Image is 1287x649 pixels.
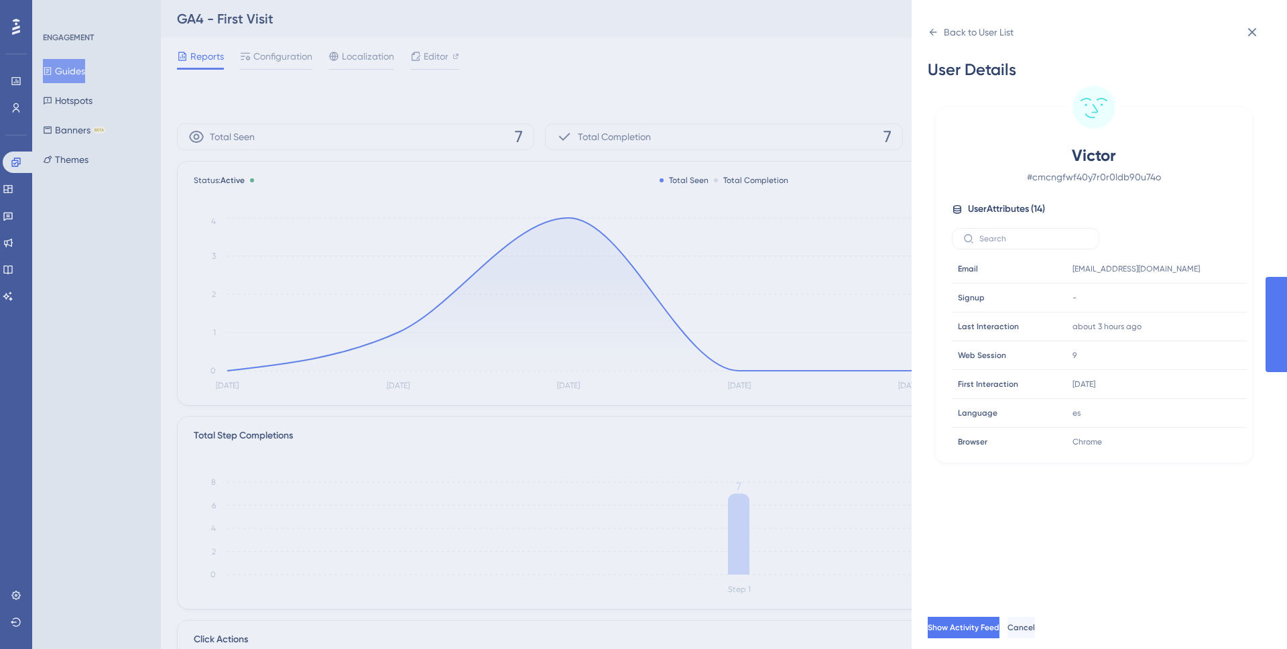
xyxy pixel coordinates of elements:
div: Back to User List [944,24,1014,40]
span: Show Activity Feed [928,622,999,633]
span: Last Interaction [958,321,1019,332]
span: Cancel [1007,622,1035,633]
span: First Interaction [958,379,1018,390]
time: about 3 hours ago [1072,322,1142,331]
time: [DATE] [1072,379,1095,389]
span: Chrome [1072,436,1102,447]
span: Email [958,263,978,274]
button: Show Activity Feed [928,617,999,638]
span: [EMAIL_ADDRESS][DOMAIN_NAME] [1072,263,1200,274]
div: User Details [928,59,1260,80]
span: Language [958,408,997,418]
span: es [1072,408,1081,418]
span: User Attributes ( 14 ) [968,201,1045,217]
span: Web Session [958,350,1006,361]
button: Cancel [1007,617,1035,638]
span: - [1072,292,1077,303]
input: Search [979,234,1088,243]
span: Signup [958,292,985,303]
span: # cmcngfwf40y7r0r0ldb90u74o [976,169,1212,185]
iframe: UserGuiding AI Assistant Launcher [1231,596,1271,636]
span: 9 [1072,350,1077,361]
span: Victor [976,145,1212,166]
span: Browser [958,436,987,447]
